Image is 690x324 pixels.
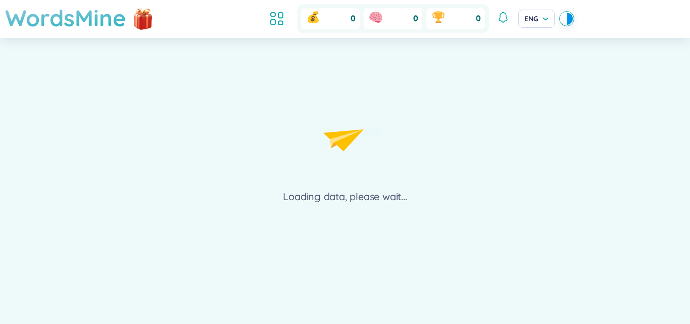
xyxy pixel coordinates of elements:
[413,13,418,24] span: 0
[476,13,481,24] span: 0
[524,14,549,24] span: ENG
[283,190,407,204] div: Loading data, please wait...
[351,13,356,24] span: 0
[133,5,153,35] img: flashSalesIcon.a7f4f837.png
